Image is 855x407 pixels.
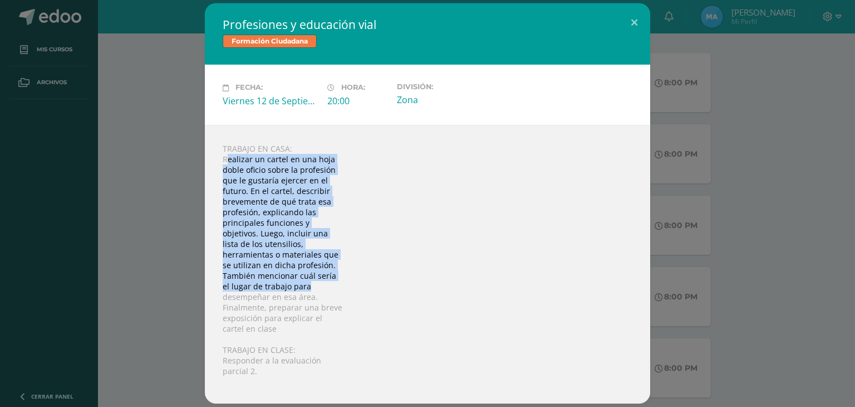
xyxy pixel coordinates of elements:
[235,84,263,92] span: Fecha:
[397,83,493,91] label: División:
[205,125,650,404] div: TRABAJO EN CASA: Realizar un cartel en una hoja doble oficio sobre la profesión que le gustaría e...
[327,95,388,107] div: 20:00
[223,17,632,32] h2: Profesiones y educación vial
[618,3,650,41] button: Close (Esc)
[341,84,365,92] span: Hora:
[223,35,317,48] span: Formación Ciudadana
[397,94,493,106] div: Zona
[223,95,318,107] div: Viernes 12 de Septiembre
